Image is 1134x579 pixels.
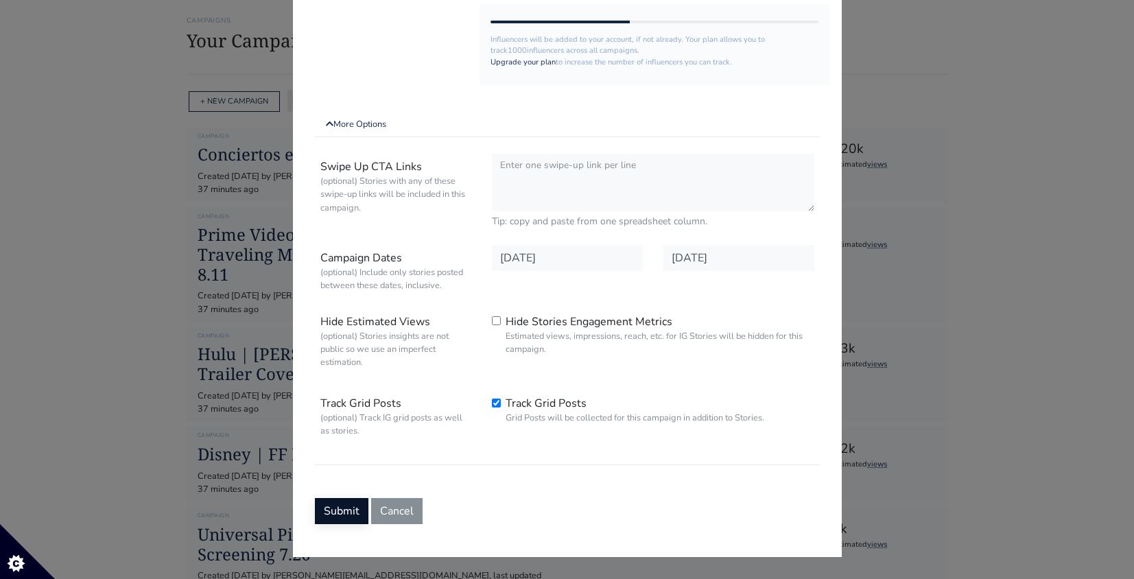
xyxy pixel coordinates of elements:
label: Hide Estimated Views [310,309,482,375]
button: Cancel [371,498,423,524]
input: Track Grid PostsGrid Posts will be collected for this campaign in addition to Stories. [492,399,501,407]
label: Track Grid Posts [310,390,482,442]
a: Upgrade your plan [491,57,556,67]
small: (optional) Track IG grid posts as well as stories. [320,412,471,438]
label: Campaign Dates [310,245,482,297]
input: Date in YYYY-MM-DD format [663,245,814,271]
label: Track Grid Posts [506,395,764,425]
small: Estimated views, impressions, reach, etc. for IG Stories will be hidden for this campaign. [506,330,814,356]
a: More Options [315,113,820,137]
button: Submit [315,498,368,524]
small: (optional) Stories with any of these swipe-up links will be included in this campaign. [320,175,471,215]
small: (optional) Include only stories posted between these dates, inclusive. [320,266,471,292]
p: to increase the number of influencers you can track. [491,57,819,69]
input: Date in YYYY-MM-DD format [492,245,643,271]
input: Hide Stories Engagement MetricsEstimated views, impressions, reach, etc. for IG Stories will be h... [492,316,501,325]
label: Hide Stories Engagement Metrics [506,314,814,356]
small: Tip: copy and paste from one spreadsheet column. [492,214,814,228]
label: Swipe Up CTA Links [310,154,482,228]
small: (optional) Stories insights are not public so we use an imperfect estimation. [320,330,471,370]
div: Influencers will be added to your account, if not already. Your plan allows you to track influenc... [480,4,830,85]
small: Grid Posts will be collected for this campaign in addition to Stories. [506,412,764,425]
